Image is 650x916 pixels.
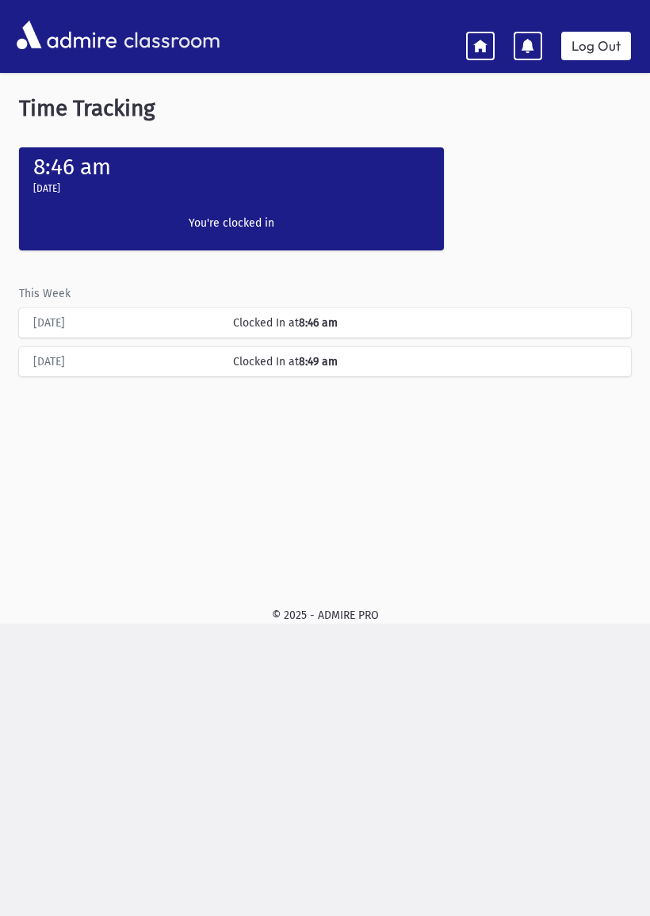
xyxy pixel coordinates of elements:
b: 8:46 am [299,316,338,330]
b: 8:49 am [299,355,338,368]
div: Clocked In at [225,315,625,331]
div: © 2025 - ADMIRE PRO [13,607,637,624]
label: 8:46 am [33,154,111,180]
div: Clocked In at [225,353,625,370]
span: classroom [120,14,220,56]
label: You're clocked in [137,215,326,231]
div: [DATE] [25,353,225,370]
label: This Week [19,285,71,302]
label: [DATE] [33,181,60,196]
div: [DATE] [25,315,225,331]
a: Log Out [561,32,631,60]
img: AdmirePro [13,17,120,53]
